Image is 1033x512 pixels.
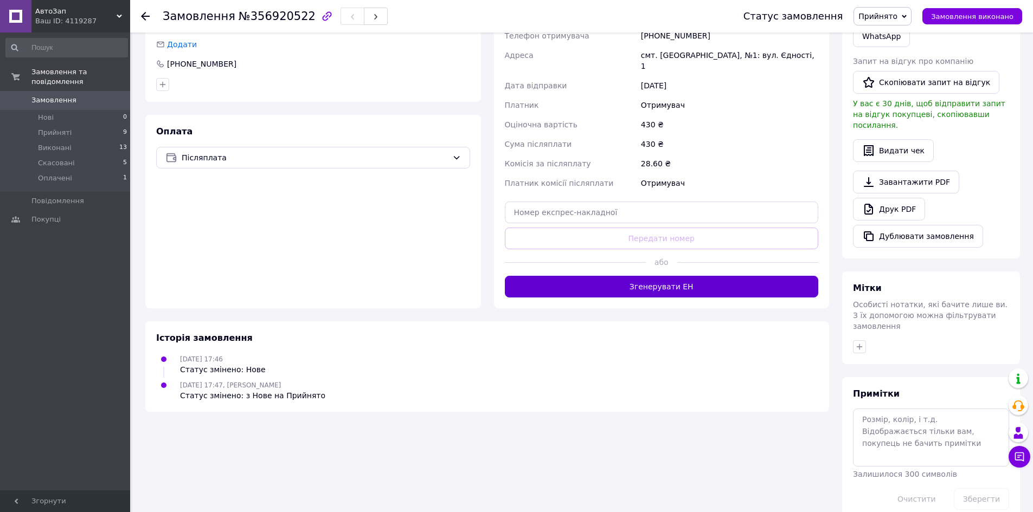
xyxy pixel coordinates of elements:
[646,257,677,268] span: або
[167,40,197,49] span: Додати
[639,46,820,76] div: смт. [GEOGRAPHIC_DATA], №1: вул. Єдності, 1
[180,355,223,363] span: [DATE] 17:46
[853,57,973,66] span: Запит на відгук про компанію
[505,101,539,109] span: Платник
[853,71,999,94] button: Скопіювати запит на відгук
[639,154,820,173] div: 28.60 ₴
[858,12,897,21] span: Прийнято
[853,470,957,478] span: Залишилося 300 символів
[505,31,589,40] span: Телефон отримувача
[38,158,75,168] span: Скасовані
[853,99,1005,129] span: У вас є 30 днів, щоб відправити запит на відгук покупцеві, скопіювавши посилання.
[38,173,72,183] span: Оплачені
[505,51,534,60] span: Адреса
[5,38,128,57] input: Пошук
[119,143,127,153] span: 13
[166,59,238,69] div: [PHONE_NUMBER]
[35,16,130,26] div: Ваш ID: 4119287
[505,81,567,90] span: Дата відправки
[931,12,1013,21] span: Замовлення виконано
[505,202,819,223] input: Номер експрес-накладної
[123,158,127,168] span: 5
[505,276,819,297] button: Згенерувати ЕН
[505,140,572,148] span: Сума післяплати
[31,196,84,206] span: Повідомлення
[853,198,925,221] a: Друк PDF
[853,171,959,193] a: Завантажити PDF
[853,388,900,399] span: Примітки
[123,113,127,122] span: 0
[853,25,910,47] a: WhatsApp
[639,95,820,115] div: Отримувач
[180,381,281,389] span: [DATE] 17:47, [PERSON_NAME]
[31,215,61,224] span: Покупці
[38,128,72,138] span: Прийняті
[31,67,130,87] span: Замовлення та повідомлення
[156,126,193,137] span: Оплата
[853,300,1008,330] span: Особисті нотатки, які бачите лише ви. З їх допомогою можна фільтрувати замовлення
[163,10,235,23] span: Замовлення
[123,128,127,138] span: 9
[180,390,325,401] div: Статус змінено: з Нове на Прийнято
[182,152,448,164] span: Післяплата
[31,95,76,105] span: Замовлення
[141,11,150,22] div: Повернутися назад
[38,113,54,122] span: Нові
[639,26,820,46] div: [PHONE_NUMBER]
[239,10,316,23] span: №356920522
[922,8,1022,24] button: Замовлення виконано
[743,11,843,22] div: Статус замовлення
[639,173,820,193] div: Отримувач
[639,134,820,154] div: 430 ₴
[639,115,820,134] div: 430 ₴
[123,173,127,183] span: 1
[505,159,591,168] span: Комісія за післяплату
[180,364,266,375] div: Статус змінено: Нове
[639,76,820,95] div: [DATE]
[1009,446,1030,468] button: Чат з покупцем
[38,143,72,153] span: Виконані
[853,139,934,162] button: Видати чек
[853,283,882,293] span: Мітки
[35,7,117,16] span: АвтоЗап
[156,333,253,343] span: Історія замовлення
[505,120,578,129] span: Оціночна вартість
[853,225,983,248] button: Дублювати замовлення
[505,179,614,187] span: Платник комісії післяплати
